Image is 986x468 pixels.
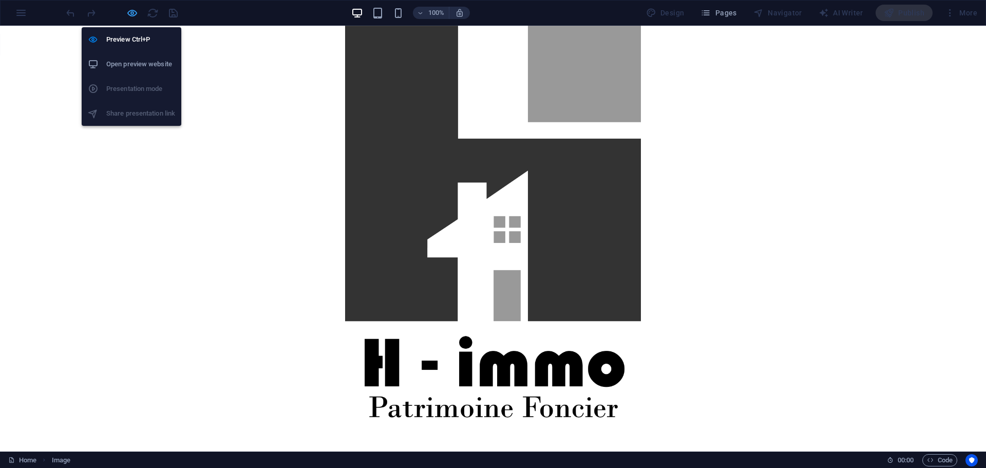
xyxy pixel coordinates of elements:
span: Code [927,454,953,466]
span: : [905,456,906,464]
h6: 100% [428,7,445,19]
span: Pages [700,8,736,18]
a: Click to cancel selection. Double-click to open Pages [8,454,36,466]
button: Code [922,454,957,466]
h6: Preview Ctrl+P [106,33,175,46]
i: On resize automatically adjust zoom level to fit chosen device. [455,8,464,17]
span: Click to select. Double-click to edit [52,454,70,466]
h6: Open preview website [106,58,175,70]
h6: Session time [887,454,914,466]
button: Pages [696,5,741,21]
button: Usercentrics [965,454,978,466]
span: 00 00 [898,454,914,466]
nav: breadcrumb [52,454,70,466]
button: 100% [413,7,449,19]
